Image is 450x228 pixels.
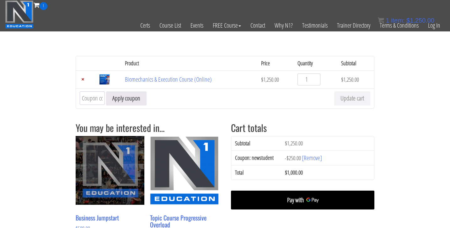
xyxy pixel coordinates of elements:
a: Trainer Directory [332,10,375,41]
span: $ [406,17,410,24]
span: $ [341,76,343,83]
a: Certs [136,10,155,41]
h2: You may be interested in… [76,122,219,133]
bdi: 1,250.00 [341,76,359,83]
span: 1 [386,17,389,24]
img: icon11.png [378,17,384,24]
button: Apply coupon [106,91,147,106]
button: Update cart [334,91,370,106]
h2: Cart totals [231,122,374,133]
span: $ [287,154,289,162]
a: Biomechanics & Execution Course (Online) [125,75,212,84]
a: Course List [155,10,186,41]
a: Events [186,10,208,41]
th: Product [121,56,257,70]
a: Contact [246,10,270,41]
span: item: [391,17,404,24]
th: Total [231,165,281,180]
h2: Business Jumpstart [76,211,144,224]
span: Pay with [237,197,368,203]
span: 250.00 [287,154,301,162]
img: Topic Course Progressive Overload [150,136,219,205]
span: $ [261,76,263,83]
img: Business Jumpstart [76,136,144,205]
th: Subtotal [337,56,374,70]
a: Log In [423,10,445,41]
a: 1 [34,1,47,9]
iframe: Payment method messaging [230,208,373,217]
button: Pay with [231,191,374,209]
a: Remove newstudent coupon [302,154,322,162]
iframe: PayPal Message 1 [231,219,374,226]
input: Coupon code [80,91,105,105]
bdi: 1,250.00 [261,76,279,83]
th: Coupon: newstudent [231,150,281,165]
bdi: 1,250.00 [285,139,303,147]
bdi: 1,250.00 [406,17,434,24]
a: Why N1? [270,10,297,41]
img: Biomechanics & Execution Course (Online) [99,74,110,84]
bdi: 1,000.00 [285,169,303,176]
th: Subtotal [231,136,281,150]
input: Product quantity [297,73,320,85]
td: - [281,150,374,165]
th: Quantity [294,56,337,70]
a: Testimonials [297,10,332,41]
span: $ [285,169,287,176]
img: n1-education [5,0,34,29]
a: Remove Biomechanics & Execution Course (Online) from cart [80,76,86,83]
span: 1 [40,2,47,10]
a: FREE Course [208,10,246,41]
a: Terms & Conditions [375,10,423,41]
a: 1 item: $1,250.00 [378,17,434,24]
th: Price [257,56,294,70]
span: $ [285,139,287,147]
